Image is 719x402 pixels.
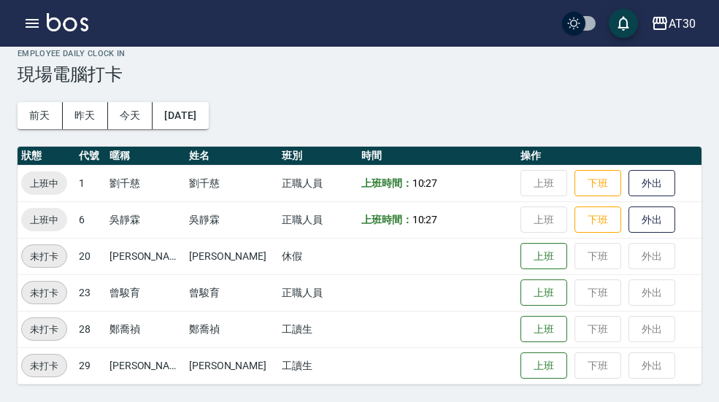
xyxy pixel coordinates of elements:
[75,311,105,347] td: 28
[517,147,701,166] th: 操作
[106,311,185,347] td: 鄭喬禎
[358,147,517,166] th: 時間
[520,243,567,270] button: 上班
[278,147,358,166] th: 班別
[153,102,208,129] button: [DATE]
[412,214,438,225] span: 10:27
[609,9,638,38] button: save
[278,311,358,347] td: 工讀生
[520,279,567,306] button: 上班
[75,147,105,166] th: 代號
[361,177,412,189] b: 上班時間：
[185,238,278,274] td: [PERSON_NAME]
[106,274,185,311] td: 曾駿育
[278,201,358,238] td: 正職人員
[18,147,75,166] th: 狀態
[75,347,105,384] td: 29
[47,13,88,31] img: Logo
[75,238,105,274] td: 20
[628,206,675,233] button: 外出
[185,347,278,384] td: [PERSON_NAME]
[63,102,108,129] button: 昨天
[106,238,185,274] td: [PERSON_NAME]
[361,214,412,225] b: 上班時間：
[278,165,358,201] td: 正職人員
[278,274,358,311] td: 正職人員
[185,201,278,238] td: 吳靜霖
[75,165,105,201] td: 1
[106,147,185,166] th: 暱稱
[185,165,278,201] td: 劉千慈
[22,249,66,264] span: 未打卡
[412,177,438,189] span: 10:27
[21,212,67,228] span: 上班中
[669,15,696,33] div: AT30
[520,316,567,343] button: 上班
[18,64,701,85] h3: 現場電腦打卡
[22,322,66,337] span: 未打卡
[278,347,358,384] td: 工讀生
[106,165,185,201] td: 劉千慈
[106,201,185,238] td: 吳靜霖
[645,9,701,39] button: AT30
[22,285,66,301] span: 未打卡
[21,176,67,191] span: 上班中
[185,274,278,311] td: 曾駿育
[106,347,185,384] td: [PERSON_NAME]
[574,170,621,197] button: 下班
[22,358,66,374] span: 未打卡
[520,352,567,379] button: 上班
[185,147,278,166] th: 姓名
[574,206,621,233] button: 下班
[18,102,63,129] button: 前天
[108,102,153,129] button: 今天
[628,170,675,197] button: 外出
[75,274,105,311] td: 23
[18,49,701,58] h2: Employee Daily Clock In
[75,201,105,238] td: 6
[185,311,278,347] td: 鄭喬禎
[278,238,358,274] td: 休假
